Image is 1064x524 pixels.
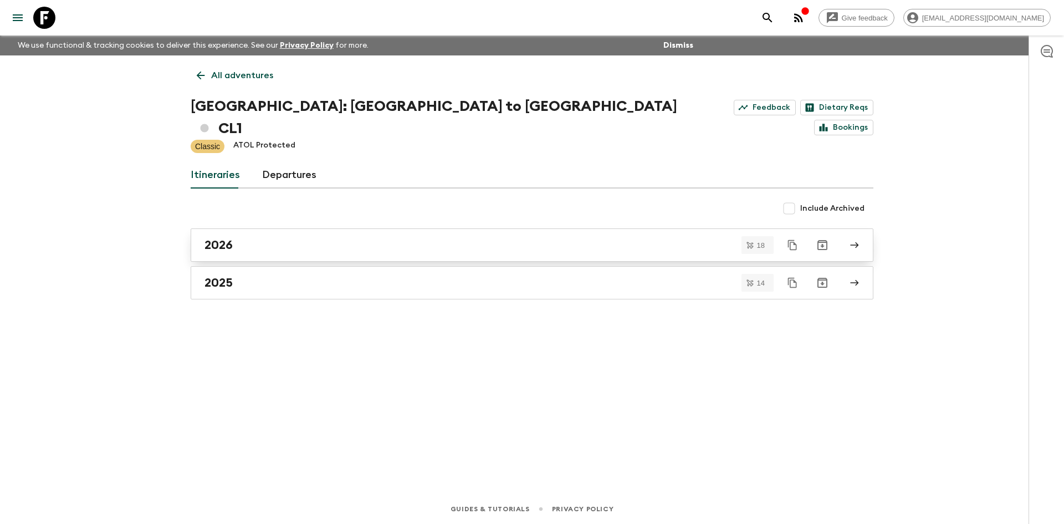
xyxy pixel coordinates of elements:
a: Itineraries [191,162,240,189]
a: Departures [262,162,316,189]
button: Archive [811,234,833,256]
span: 14 [750,279,771,287]
p: All adventures [211,69,273,82]
a: 2025 [191,266,873,299]
button: Dismiss [661,38,696,53]
span: [EMAIL_ADDRESS][DOMAIN_NAME] [916,14,1050,22]
a: All adventures [191,64,279,87]
h2: 2026 [204,238,233,252]
a: Feedback [734,100,796,115]
a: Privacy Policy [552,503,613,515]
button: Archive [811,272,833,294]
a: Privacy Policy [280,42,334,49]
button: Duplicate [782,273,802,293]
h1: [GEOGRAPHIC_DATA]: [GEOGRAPHIC_DATA] to [GEOGRAPHIC_DATA] CL1 [191,95,680,140]
a: Give feedback [819,9,894,27]
button: menu [7,7,29,29]
div: [EMAIL_ADDRESS][DOMAIN_NAME] [903,9,1051,27]
a: Bookings [814,120,873,135]
button: search adventures [756,7,779,29]
p: Classic [195,141,220,152]
a: Dietary Reqs [800,100,873,115]
p: We use functional & tracking cookies to deliver this experience. See our for more. [13,35,373,55]
span: 18 [750,242,771,249]
a: Guides & Tutorials [451,503,530,515]
p: ATOL Protected [233,140,295,153]
a: 2026 [191,228,873,262]
span: Include Archived [800,203,864,214]
h2: 2025 [204,276,233,290]
span: Give feedback [836,14,894,22]
button: Duplicate [782,235,802,255]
